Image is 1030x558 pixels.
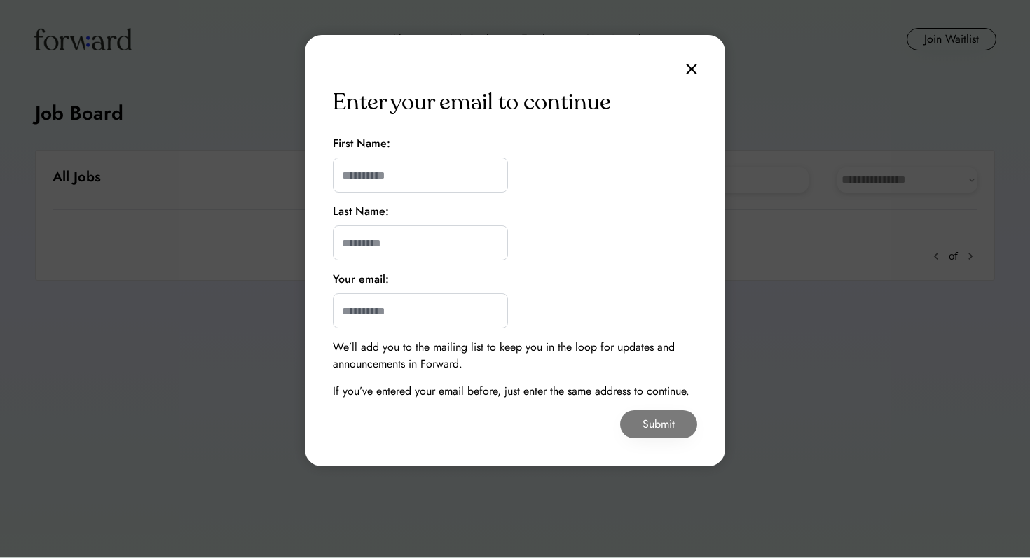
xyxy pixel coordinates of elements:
img: close.svg [686,63,697,75]
div: We’ll add you to the mailing list to keep you in the loop for updates and announcements in Forward. [333,339,697,372]
div: If you’ve entered your email before, just enter the same address to continue. [333,383,689,400]
button: Submit [620,410,697,438]
div: Enter your email to continue [333,85,611,119]
div: Last Name: [333,203,389,220]
div: First Name: [333,135,390,152]
div: Your email: [333,271,389,288]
